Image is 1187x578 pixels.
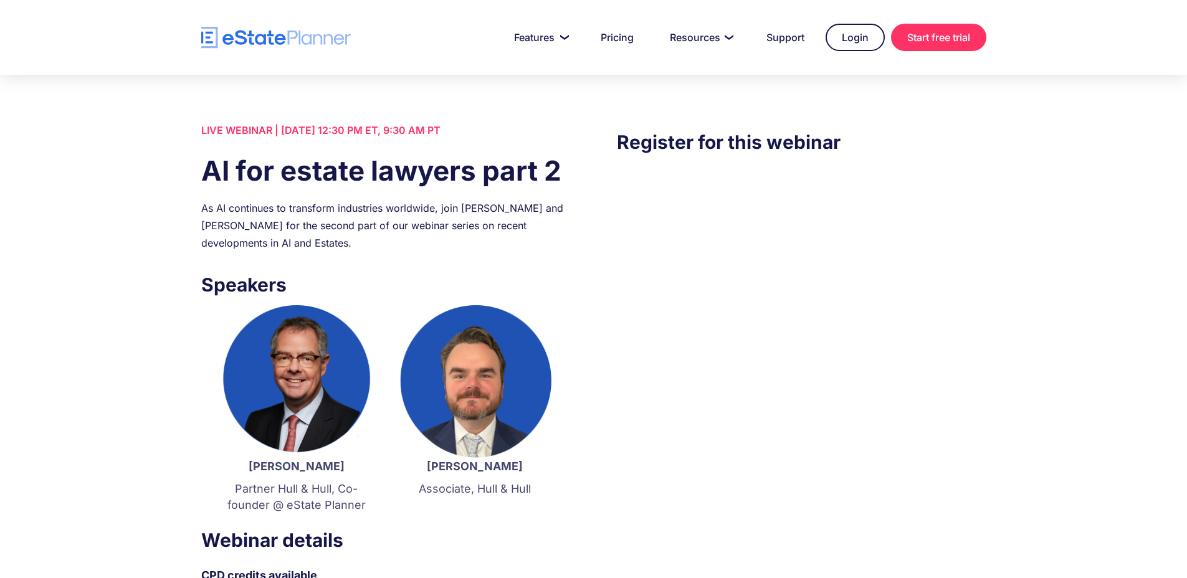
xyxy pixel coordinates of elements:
[617,181,986,393] iframe: Form 0
[891,24,986,51] a: Start free trial
[751,25,819,50] a: Support
[201,121,570,139] div: LIVE WEBINAR | [DATE] 12:30 PM ET, 9:30 AM PT
[249,460,345,473] strong: [PERSON_NAME]
[617,128,986,156] h3: Register for this webinar
[220,481,373,513] p: Partner Hull & Hull, Co-founder @ eState Planner
[826,24,885,51] a: Login
[201,526,570,554] h3: Webinar details
[201,199,570,252] div: As AI continues to transform industries worldwide, join [PERSON_NAME] and [PERSON_NAME] for the s...
[427,460,523,473] strong: [PERSON_NAME]
[655,25,745,50] a: Resources
[201,151,570,190] h1: AI for estate lawyers part 2
[398,481,551,497] p: Associate, Hull & Hull
[201,270,570,299] h3: Speakers
[586,25,649,50] a: Pricing
[499,25,579,50] a: Features
[201,27,351,49] a: home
